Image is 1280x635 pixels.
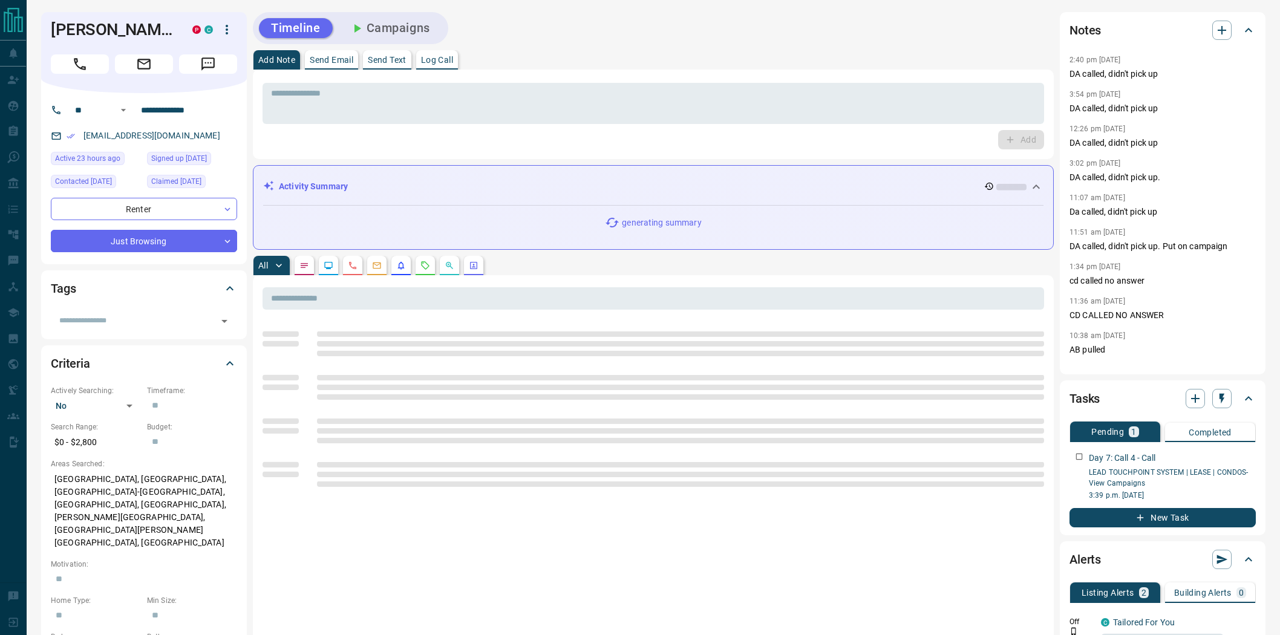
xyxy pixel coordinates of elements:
button: Open [216,313,233,330]
p: 11:36 am [DATE] [1069,297,1125,305]
p: DA called, didn't pick up [1069,137,1256,149]
div: condos.ca [204,25,213,34]
p: Activity Summary [279,180,348,193]
button: Open [116,103,131,117]
span: Claimed [DATE] [151,175,201,187]
p: Search Range: [51,422,141,432]
p: DA called, didn't pick up [1069,102,1256,115]
p: Completed [1189,428,1232,437]
p: DA called, didn't pick up. Put on campaign [1069,240,1256,253]
a: LEAD TOUCHPOINT SYSTEM | LEASE | CONDOS- View Campaigns [1089,468,1249,487]
div: Just Browsing [51,230,237,252]
div: property.ca [192,25,201,34]
h2: Alerts [1069,550,1101,569]
p: 1 [1131,428,1136,436]
p: 11:51 am [DATE] [1069,228,1125,236]
svg: Notes [299,261,309,270]
div: Renter [51,198,237,220]
p: Da called, didn't pick up [1069,206,1256,218]
p: Areas Searched: [51,458,237,469]
div: Tags [51,274,237,303]
span: Email [115,54,173,74]
p: cd called no answer [1069,275,1256,287]
svg: Listing Alerts [396,261,406,270]
div: Notes [1069,16,1256,45]
div: Alerts [1069,545,1256,574]
p: $0 - $2,800 [51,432,141,452]
p: Off [1069,616,1094,627]
p: CD CALLED NO ANSWER [1069,309,1256,322]
p: Pending [1091,428,1124,436]
div: Sat Jul 17 2021 [147,152,237,169]
p: 12:26 pm [DATE] [1069,125,1125,133]
svg: Requests [420,261,430,270]
p: Day 7: Call 4 - Call [1089,452,1156,464]
p: [GEOGRAPHIC_DATA], [GEOGRAPHIC_DATA], [GEOGRAPHIC_DATA]-[GEOGRAPHIC_DATA], [GEOGRAPHIC_DATA], [GE... [51,469,237,553]
p: Listing Alerts [1082,588,1134,597]
span: Call [51,54,109,74]
p: Timeframe: [147,385,237,396]
p: DA called, didn't pick up [1069,68,1256,80]
div: No [51,396,141,415]
p: 1:41 pm [DATE] [1069,366,1121,374]
div: Fri Apr 12 2024 [147,175,237,192]
div: Thu Aug 14 2025 [51,152,141,169]
p: generating summary [622,217,701,229]
p: AB pulled [1069,344,1256,356]
a: Tailored For You [1113,617,1175,627]
div: Wed Aug 13 2025 [51,175,141,192]
svg: Calls [348,261,358,270]
p: Min Size: [147,595,237,606]
div: Activity Summary [263,175,1043,198]
svg: Email Verified [67,132,75,140]
a: [EMAIL_ADDRESS][DOMAIN_NAME] [83,131,220,140]
svg: Emails [372,261,382,270]
span: Active 23 hours ago [55,152,120,164]
span: Signed up [DATE] [151,152,207,164]
p: 0 [1239,588,1244,597]
h2: Tags [51,279,76,298]
span: Contacted [DATE] [55,175,112,187]
h2: Notes [1069,21,1101,40]
p: Send Text [368,56,407,64]
svg: Agent Actions [469,261,478,270]
p: Home Type: [51,595,141,606]
p: 1:34 pm [DATE] [1069,262,1121,271]
p: Motivation: [51,559,237,570]
p: Add Note [258,56,295,64]
div: Criteria [51,349,237,378]
p: Actively Searching: [51,385,141,396]
div: Tasks [1069,384,1256,413]
p: 3:39 p.m. [DATE] [1089,490,1256,501]
svg: Opportunities [445,261,454,270]
p: 11:07 am [DATE] [1069,194,1125,202]
p: Send Email [310,56,353,64]
button: Timeline [259,18,333,38]
button: New Task [1069,508,1256,527]
p: All [258,261,268,270]
p: 2 [1141,588,1146,597]
p: Log Call [421,56,453,64]
p: DA called, didn't pick up. [1069,171,1256,184]
div: condos.ca [1101,618,1109,627]
span: Message [179,54,237,74]
p: 3:54 pm [DATE] [1069,90,1121,99]
h2: Tasks [1069,389,1100,408]
p: 3:02 pm [DATE] [1069,159,1121,168]
h2: Criteria [51,354,90,373]
p: Budget: [147,422,237,432]
svg: Lead Browsing Activity [324,261,333,270]
p: Building Alerts [1174,588,1232,597]
p: 10:38 am [DATE] [1069,331,1125,340]
button: Campaigns [338,18,442,38]
h1: [PERSON_NAME] [51,20,174,39]
p: 2:40 pm [DATE] [1069,56,1121,64]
